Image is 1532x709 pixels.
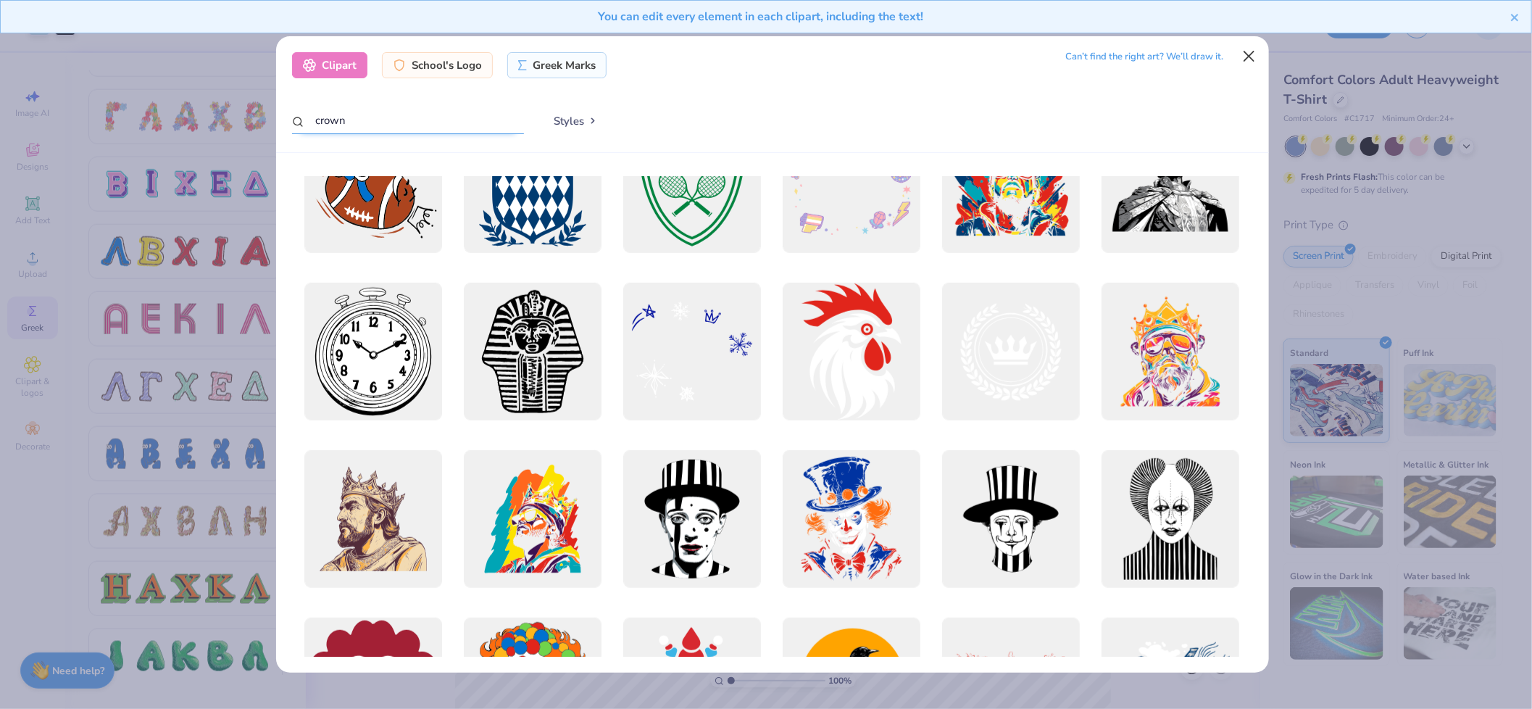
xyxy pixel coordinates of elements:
[538,107,614,135] button: Styles
[1065,44,1223,70] div: Can’t find the right art? We’ll draw it.
[1235,43,1262,70] button: Close
[292,52,367,78] div: Clipart
[507,52,607,78] div: Greek Marks
[382,52,493,78] div: School's Logo
[12,8,1510,25] div: You can edit every element in each clipart, including the text!
[1510,8,1520,25] button: close
[292,107,524,134] input: Search by name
